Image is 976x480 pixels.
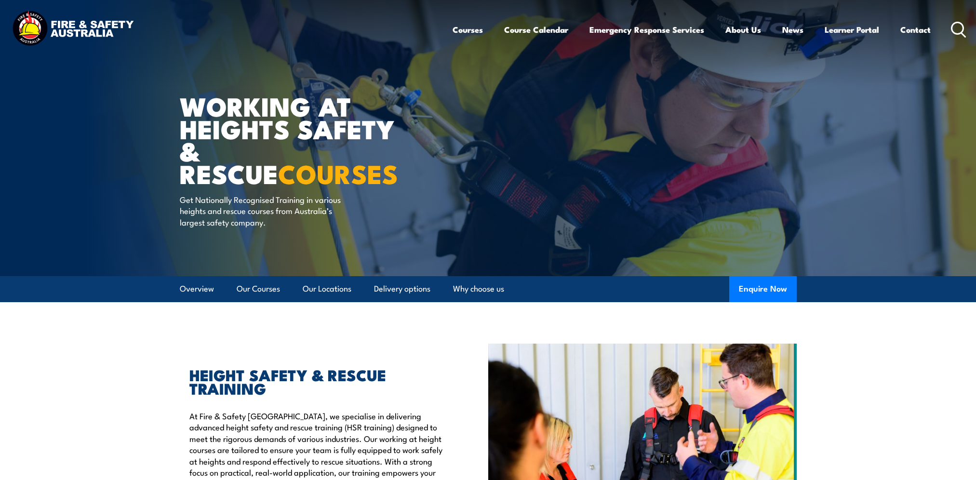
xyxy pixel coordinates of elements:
a: Why choose us [453,276,504,302]
a: Our Courses [237,276,280,302]
p: Get Nationally Recognised Training in various heights and rescue courses from Australia’s largest... [180,194,356,227]
strong: COURSES [278,153,398,193]
a: Courses [453,17,483,42]
button: Enquire Now [729,276,797,302]
a: Contact [900,17,931,42]
a: Learner Portal [825,17,879,42]
h1: WORKING AT HEIGHTS SAFETY & RESCUE [180,94,418,185]
a: Emergency Response Services [589,17,704,42]
a: Delivery options [374,276,430,302]
a: Our Locations [303,276,351,302]
a: About Us [725,17,761,42]
h2: HEIGHT SAFETY & RESCUE TRAINING [189,368,444,395]
a: News [782,17,803,42]
a: Overview [180,276,214,302]
a: Course Calendar [504,17,568,42]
